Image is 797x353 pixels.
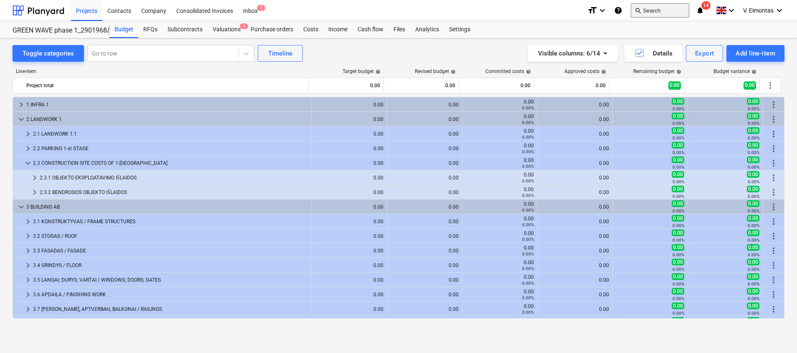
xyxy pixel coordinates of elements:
[541,248,609,254] div: 0.00
[748,223,759,228] small: 0.00%
[713,68,756,74] div: Budget variance
[312,79,380,92] div: 0.00
[522,179,534,183] small: 0.00%
[726,45,784,62] button: Add line-item
[769,129,779,139] span: More actions
[522,208,534,212] small: 0.00%
[466,274,534,286] div: 0.00
[701,1,711,10] span: 14
[315,277,383,283] div: 0.00
[755,313,797,353] div: Chat Widget
[13,68,309,74] div: Line-item
[466,201,534,213] div: 0.00
[16,114,26,124] span: keyboard_arrow_down
[541,292,609,298] div: 0.00
[673,121,684,126] small: 0.00%
[466,157,534,169] div: 0.00
[587,5,597,15] i: format_size
[673,136,684,140] small: 0.00%
[748,267,759,272] small: 0.00%
[522,222,534,227] small: 0.00%
[466,113,534,125] div: 0.00
[672,317,684,324] span: 0.00
[466,99,534,111] div: 0.00
[769,202,779,212] span: More actions
[391,102,459,108] div: 0.00
[769,158,779,168] span: More actions
[673,194,684,199] small: 0.00%
[672,127,684,134] span: 0.00
[747,244,759,251] span: 0.00
[33,303,308,316] div: 3.7 [PERSON_NAME], APTVĖRIMAI, BALKONAI / RAILINGS
[387,79,455,92] div: 0.00
[672,113,684,119] span: 0.00
[40,171,308,184] div: 2.3.1 OBJEKTO EKSPLOATAVIMO IŠLAIDOS
[747,317,759,324] span: 0.00
[298,21,323,38] a: Costs
[353,21,388,38] div: Cash flow
[672,186,684,192] span: 0.00
[769,260,779,270] span: More actions
[635,48,673,59] div: Details
[672,215,684,222] span: 0.00
[522,310,534,315] small: 0.00%
[208,21,246,38] div: Valuations
[391,219,459,224] div: 0.00
[672,303,684,309] span: 0.00
[673,106,684,111] small: 0.00%
[673,296,684,301] small: 0.00%
[258,45,303,62] button: Timeline
[673,311,684,315] small: 0.00%
[315,248,383,254] div: 0.00
[23,48,74,59] div: Toggle categories
[33,244,308,257] div: 3.3 FASADAS / FASADE
[466,318,534,330] div: 0.00
[33,156,308,170] div: 2.3 CONSTRUCTION SITE COSTS OF 1-[GEOGRAPHIC_DATA]
[23,144,33,154] span: keyboard_arrow_right
[672,142,684,149] span: 0.00
[466,172,534,184] div: 0.00
[208,21,246,38] a: Valuations1
[747,273,759,280] span: 0.00
[769,100,779,110] span: More actions
[748,150,759,155] small: 0.00%
[391,175,459,181] div: 0.00
[315,116,383,122] div: 0.00
[343,68,381,74] div: Target budget
[696,5,704,15] i: notifications
[541,160,609,166] div: 0.00
[26,98,308,111] div: 1 INFRA 1
[635,7,641,14] span: search
[695,48,714,59] div: Export
[769,144,779,154] span: More actions
[541,131,609,137] div: 0.00
[315,306,383,312] div: 0.00
[747,215,759,222] span: 0.00
[747,200,759,207] span: 0.00
[672,200,684,207] span: 0.00
[23,231,33,241] span: keyboard_arrow_right
[726,5,736,15] i: keyboard_arrow_down
[769,173,779,183] span: More actions
[268,48,292,59] div: Timeline
[748,165,759,169] small: 0.00%
[748,121,759,126] small: 0.00%
[315,189,383,195] div: 0.00
[765,81,775,91] span: More actions
[138,21,162,38] a: RFQs
[315,204,383,210] div: 0.00
[391,146,459,151] div: 0.00
[522,106,534,110] small: 0.00%
[33,127,308,141] div: 2.1 LANDWORK 1.1
[410,21,444,38] div: Analytics
[747,186,759,192] span: 0.00
[672,259,684,265] span: 0.00
[466,245,534,257] div: 0.00
[528,45,618,62] button: Visible columns:6/14
[257,5,265,11] span: 1
[109,21,138,38] a: Budget
[522,237,534,242] small: 0.00%
[769,246,779,256] span: More actions
[16,202,26,212] span: keyboard_arrow_down
[538,48,608,59] div: Visible columns : 6/14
